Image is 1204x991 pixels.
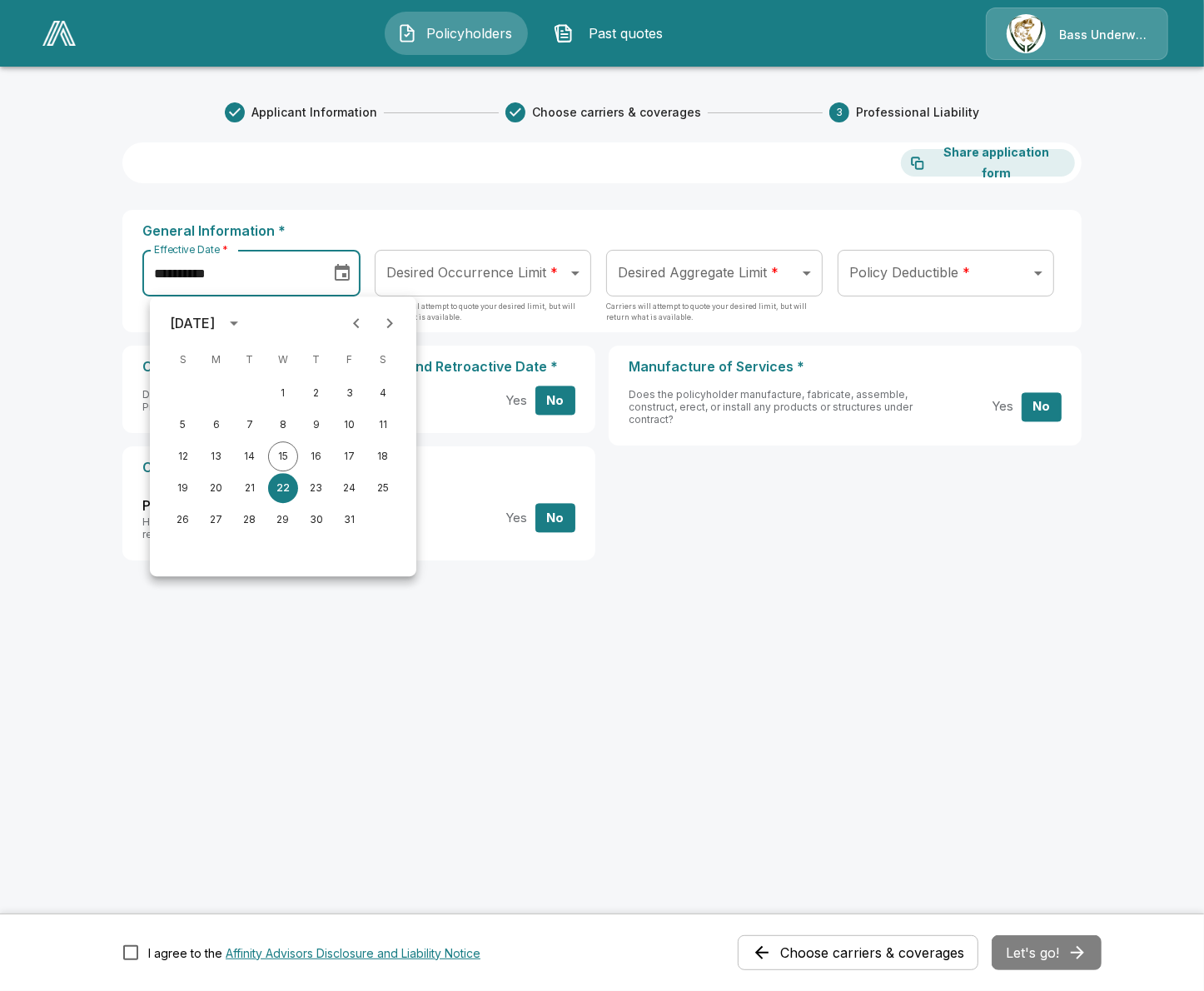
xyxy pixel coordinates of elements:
[201,441,231,471] button: 13
[397,23,417,43] img: Policyholders Icon
[170,313,215,333] div: [DATE]
[368,378,398,408] button: 4
[738,935,978,970] button: Choose carriers & coverages
[220,309,248,337] button: calendar view is open, switch to year view
[301,378,331,408] button: 2
[375,301,591,334] p: Carriers will attempt to quote your desired limit, but will return what is available.
[268,473,298,503] button: 22
[251,104,377,121] span: Applicant Information
[385,12,528,55] button: Policyholders IconPolicyholders
[268,378,298,408] button: 1
[235,410,265,440] button: 7
[168,473,198,503] button: 19
[268,343,298,376] span: Wednesday
[541,12,684,55] button: Past quotes IconPast quotes
[629,359,1062,375] p: Manufacture of Services *
[836,107,843,119] text: 3
[168,343,198,376] span: Sunday
[168,441,198,471] button: 12
[335,410,365,440] button: 10
[142,496,321,515] span: Past Claims or Legal Actions
[201,343,231,376] span: Monday
[142,515,412,540] span: Has the policyholder faced any claims, legal actions, or regulatory investigations in the past fi...
[535,386,575,416] button: No
[301,343,331,376] span: Thursday
[168,410,198,440] button: 5
[335,343,365,376] span: Friday
[226,944,480,962] button: I agree to the
[496,504,536,533] button: Yes
[335,505,365,535] button: 31
[168,505,198,535] button: 26
[235,441,265,471] button: 14
[201,410,231,440] button: 6
[235,343,265,376] span: Tuesday
[629,388,913,426] span: Does the policyholder manufacture, fabricate, assemble, construct, erect, or install any products...
[142,460,575,476] p: Claims *
[42,21,76,46] img: AA Logo
[335,473,365,503] button: 24
[535,504,575,533] button: No
[554,23,574,43] img: Past quotes Icon
[142,223,1062,239] p: General Information *
[335,441,365,471] button: 17
[901,149,1075,177] button: Share application form
[606,301,823,334] p: Carriers will attempt to quote your desired limit, but will return what is available.
[983,392,1022,421] button: Yes
[142,388,405,413] span: Does the policyholder currently have a Miscellaneous Professional Liability (MPL) insurance policy?
[368,343,398,376] span: Saturday
[268,410,298,440] button: 8
[373,306,406,340] button: Next month
[368,441,398,471] button: 18
[301,410,331,440] button: 9
[235,505,265,535] button: 28
[335,378,365,408] button: 3
[326,256,359,290] button: Choose date, selected date is Oct 22, 2025
[268,505,298,535] button: 29
[368,410,398,440] button: 11
[154,242,228,256] label: Effective Date
[235,473,265,503] button: 21
[424,23,515,43] span: Policyholders
[580,23,672,43] span: Past quotes
[340,306,373,340] button: Previous month
[142,359,575,375] p: Current Professional Liability Insurance and Retroactive Date *
[148,944,480,962] div: I agree to the
[856,104,979,121] span: Professional Liability
[301,505,331,535] button: 30
[268,441,298,471] button: 15
[201,505,231,535] button: 27
[368,473,398,503] button: 25
[301,473,331,503] button: 23
[201,473,231,503] button: 20
[496,386,536,416] button: Yes
[301,441,331,471] button: 16
[1022,392,1062,421] button: No
[532,104,701,121] span: Choose carriers & coverages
